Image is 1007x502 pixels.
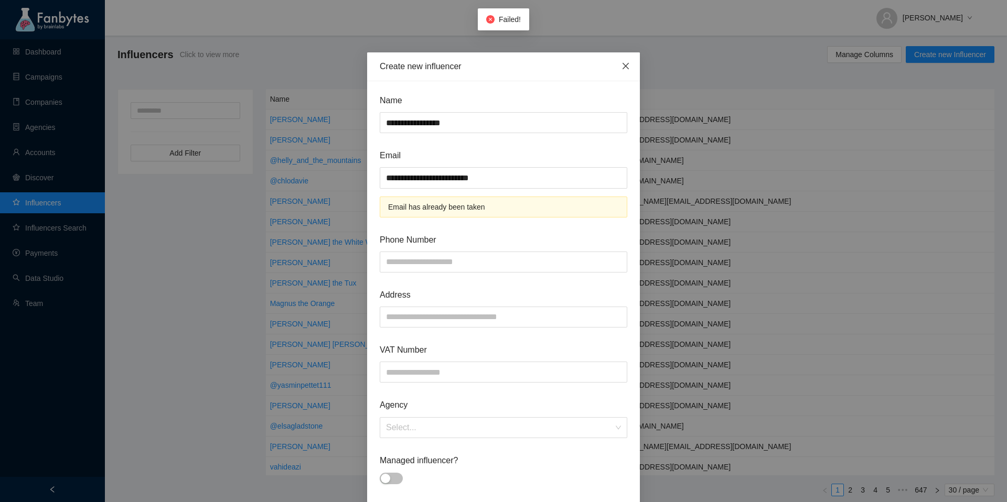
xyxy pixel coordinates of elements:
span: close-circle [486,15,495,24]
div: Email has already been taken [388,201,619,213]
span: Phone Number [380,233,627,246]
span: Address [380,288,627,301]
span: Managed influencer? [380,454,627,467]
div: Create new influencer [380,61,627,72]
span: VAT Number [380,343,627,356]
span: Failed! [499,15,521,24]
span: Agency [380,398,627,411]
span: Email [380,149,627,162]
span: close [622,62,630,70]
span: Name [380,94,627,107]
button: Close [612,52,640,81]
